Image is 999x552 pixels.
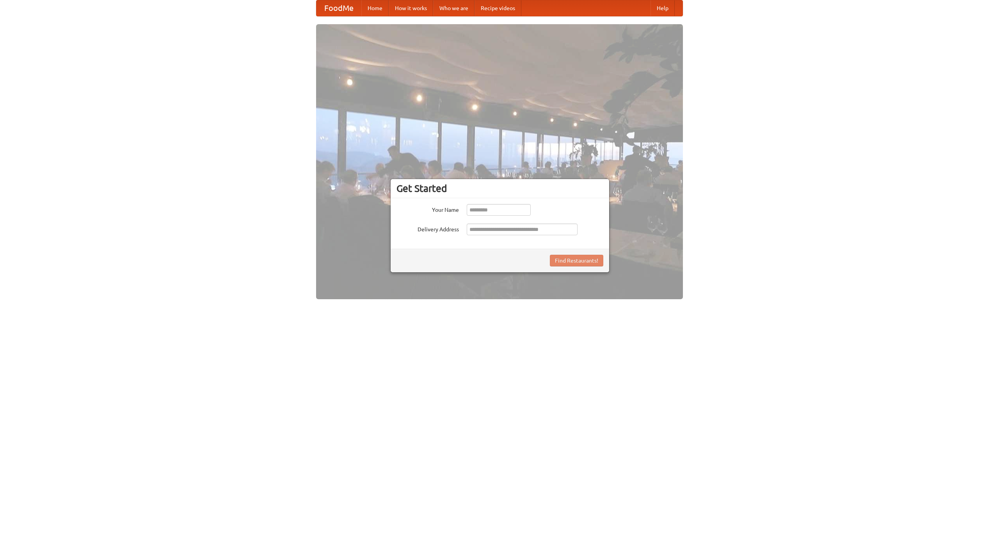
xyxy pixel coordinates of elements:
a: Home [361,0,389,16]
a: Recipe videos [475,0,521,16]
h3: Get Started [396,183,603,194]
a: Who we are [433,0,475,16]
label: Your Name [396,204,459,214]
label: Delivery Address [396,224,459,233]
a: Help [651,0,675,16]
button: Find Restaurants! [550,255,603,266]
a: How it works [389,0,433,16]
a: FoodMe [316,0,361,16]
